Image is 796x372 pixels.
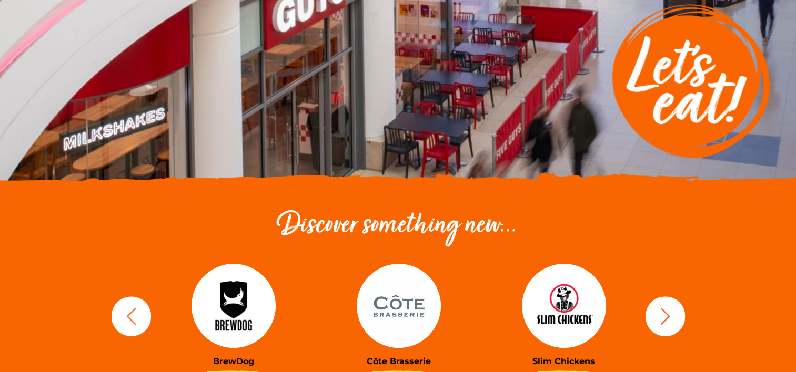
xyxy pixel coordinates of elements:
[489,264,639,366] a: Slim Chickens
[159,264,308,366] a: BrewDog
[106,209,690,243] h2: Discover something new...
[324,356,473,366] h3: Côte Brasserie
[324,264,473,366] a: Côte Brasserie
[489,356,639,366] h3: Slim Chickens
[159,356,308,366] h3: BrewDog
